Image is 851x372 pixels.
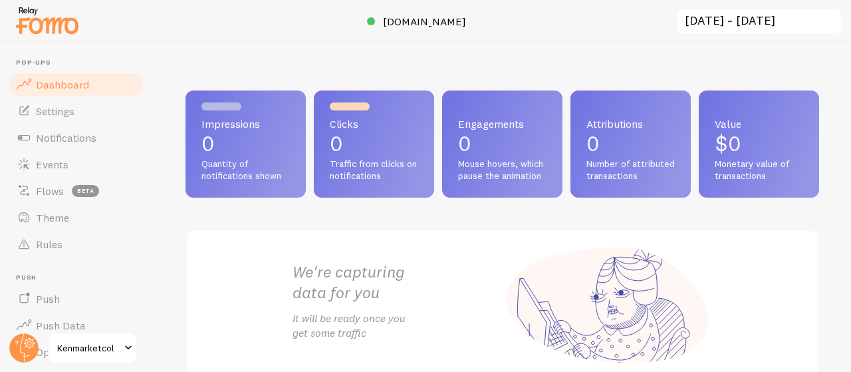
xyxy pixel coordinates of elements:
[16,59,145,67] span: Pop-ups
[36,319,86,332] span: Push Data
[201,133,290,154] p: 0
[36,211,69,224] span: Theme
[293,262,503,303] h2: We're capturing data for you
[330,118,418,129] span: Clicks
[48,332,138,364] a: Kenmarketcol
[586,118,675,129] span: Attributions
[8,178,145,204] a: Flows beta
[330,158,418,182] span: Traffic from clicks on notifications
[57,340,120,356] span: Kenmarketcol
[36,238,62,251] span: Rules
[36,292,60,305] span: Push
[72,185,99,197] span: beta
[715,130,741,156] span: $0
[8,312,145,339] a: Push Data
[16,274,145,282] span: Push
[8,98,145,124] a: Settings
[8,231,145,258] a: Rules
[36,131,96,144] span: Notifications
[458,118,547,129] span: Engagements
[8,204,145,231] a: Theme
[458,133,547,154] p: 0
[586,133,675,154] p: 0
[36,158,68,171] span: Events
[36,184,64,198] span: Flows
[36,104,74,118] span: Settings
[8,71,145,98] a: Dashboard
[8,151,145,178] a: Events
[330,133,418,154] p: 0
[201,118,290,129] span: Impressions
[715,118,803,129] span: Value
[8,285,145,312] a: Push
[14,3,80,37] img: fomo-relay-logo-orange.svg
[8,124,145,151] a: Notifications
[458,158,547,182] span: Mouse hovers, which pause the animation
[586,158,675,182] span: Number of attributed transactions
[36,78,89,91] span: Dashboard
[201,158,290,182] span: Quantity of notifications shown
[715,158,803,182] span: Monetary value of transactions
[293,311,503,341] p: It will be ready once you get some traffic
